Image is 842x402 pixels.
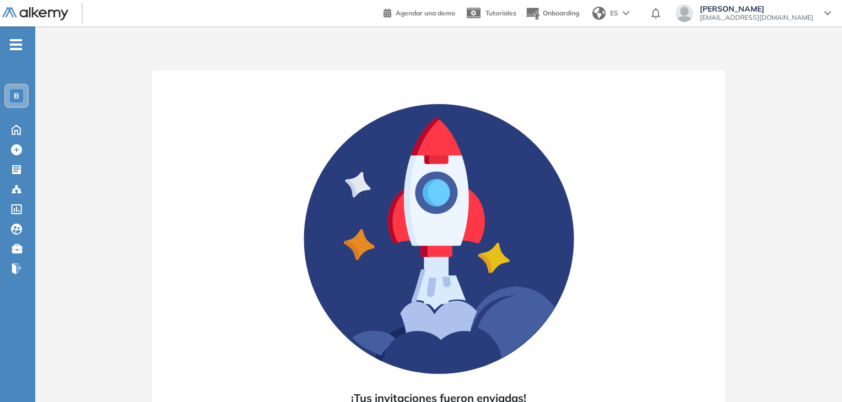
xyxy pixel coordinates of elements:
[592,7,606,20] img: world
[384,6,455,19] a: Agendar una demo
[610,8,618,18] span: ES
[700,4,813,13] span: [PERSON_NAME]
[485,9,516,17] span: Tutoriales
[14,91,19,100] span: B
[623,11,629,15] img: arrow
[525,2,579,25] button: Onboarding
[396,9,455,17] span: Agendar una demo
[700,13,813,22] span: [EMAIL_ADDRESS][DOMAIN_NAME]
[10,44,22,46] i: -
[543,9,579,17] span: Onboarding
[2,7,68,21] img: Logo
